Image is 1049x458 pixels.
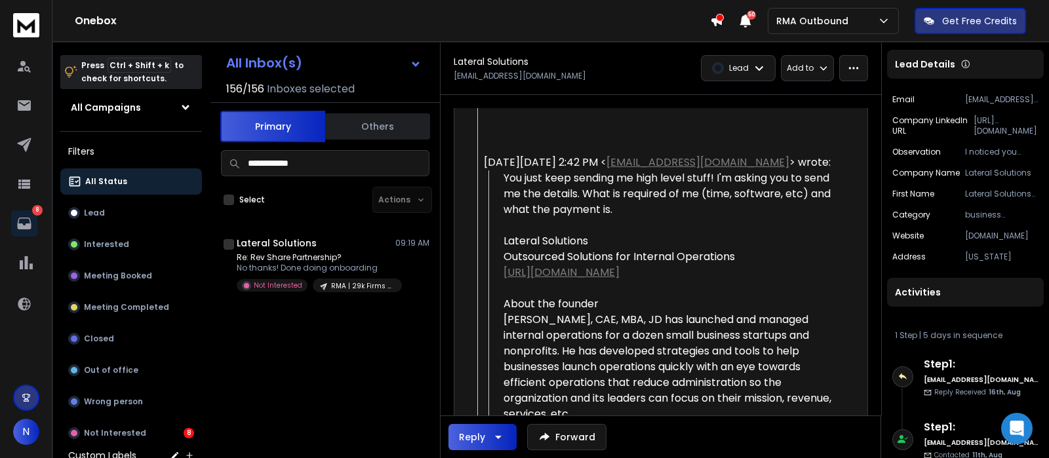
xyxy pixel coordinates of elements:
h6: Step 1 : [924,356,1039,372]
span: 16th, Aug [989,387,1021,397]
p: I noticed you focus on helping CEOs build operations teams and grow through coaching and assessme... [965,147,1039,157]
h1: Onebox [75,13,710,29]
button: Others [325,112,430,141]
div: 8 [184,428,194,438]
button: All Campaigns [60,94,202,121]
span: 50 [747,10,756,20]
p: Not Interested [84,428,146,438]
p: business consulting and services [965,210,1039,220]
a: 8 [11,210,37,237]
p: Interested [84,239,129,250]
span: 5 days in sequence [923,330,1002,341]
div: You just keep sending me high level stuff! I'm asking you to send me the details. What is require... [504,170,839,218]
p: Address [892,252,926,262]
button: All Status [60,168,202,195]
p: Out of office [84,365,138,375]
p: No thanks! Done doing onboarding [237,263,394,273]
p: Reply Received [934,387,1021,397]
span: 156 / 156 [226,81,264,97]
h3: Inboxes selected [267,81,355,97]
h1: Lateral Solutions [237,237,317,250]
div: Outsourced Solutions for Internal Operations [504,249,839,265]
p: Get Free Credits [942,14,1017,28]
div: About the founder [504,296,839,312]
div: Activities [887,278,1044,307]
div: [DATE][DATE] 2:42 PM < > wrote: [484,155,839,170]
h3: Filters [60,142,202,161]
div: Open Intercom Messenger [1001,413,1033,444]
button: Primary [220,111,325,142]
p: RMA | 29k Firms (General Team Info) [331,281,394,291]
span: Ctrl + Shift + k [108,58,171,73]
h6: [EMAIL_ADDRESS][DOMAIN_NAME] [924,375,1039,385]
p: Re: Rev Share Partnership? [237,252,394,263]
button: Not Interested8 [60,420,202,446]
p: Lead [84,208,105,218]
h1: All Campaigns [71,101,141,114]
button: Interested [60,231,202,258]
p: [EMAIL_ADDRESS][DOMAIN_NAME] [454,71,586,81]
p: Press to check for shortcuts. [81,59,184,85]
p: All Status [85,176,127,187]
p: 09:19 AM [395,238,429,248]
p: Company Name [892,168,960,178]
p: Add to [787,63,814,73]
p: Meeting Booked [84,271,152,281]
label: Select [239,195,265,205]
button: Meeting Booked [60,263,202,289]
p: RMA Outbound [776,14,854,28]
p: 8 [32,205,43,216]
div: | [895,330,1036,341]
button: Reply [448,424,517,450]
p: observation [892,147,941,157]
p: Not Interested [254,280,302,290]
button: N [13,419,39,445]
p: Wrong person [84,396,143,407]
p: Lateral Solutions [965,168,1039,178]
a: [URL][DOMAIN_NAME] [504,265,620,280]
div: Lateral Solutions [504,233,839,249]
button: All Inbox(s) [216,50,432,76]
p: [URL][DOMAIN_NAME] [974,115,1039,136]
a: [EMAIL_ADDRESS][DOMAIN_NAME] [606,155,789,170]
h1: Lateral Solutions [454,55,528,68]
h6: Step 1 : [924,419,1039,435]
span: 1 Step [895,330,917,341]
p: Lateral Solutions team [965,189,1039,199]
button: Get Free Credits [915,8,1026,34]
button: Wrong person [60,389,202,415]
div: Reply [459,430,485,444]
p: Company LinkedIn URL [892,115,974,136]
p: [DOMAIN_NAME] [965,231,1039,241]
p: category [892,210,930,220]
p: [US_STATE] [965,252,1039,262]
div: [PERSON_NAME], CAE, MBA, JD has launched and managed internal operations for a dozen small busine... [504,312,839,422]
button: Meeting Completed [60,294,202,320]
button: Forward [527,424,606,450]
h6: [EMAIL_ADDRESS][DOMAIN_NAME] [924,438,1039,448]
p: Closed [84,334,114,344]
p: Email [892,94,915,105]
button: Closed [60,326,202,352]
p: Lead [729,63,749,73]
p: Lead Details [895,58,955,71]
button: Lead [60,200,202,226]
button: Out of office [60,357,202,383]
p: [EMAIL_ADDRESS][DOMAIN_NAME] [965,94,1039,105]
p: First Name [892,189,934,199]
p: Website [892,231,924,241]
h1: All Inbox(s) [226,56,302,69]
p: Meeting Completed [84,302,169,313]
img: logo [13,13,39,37]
